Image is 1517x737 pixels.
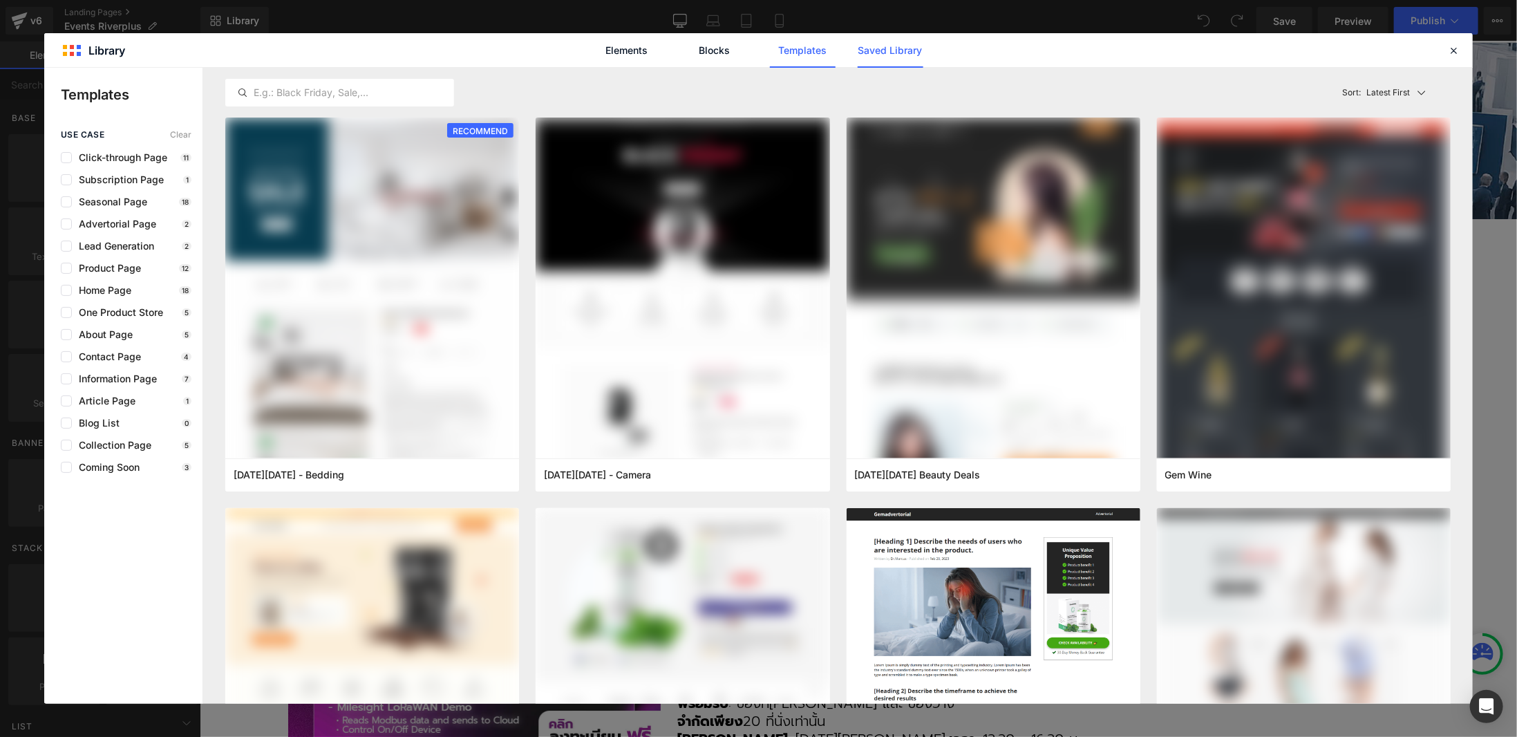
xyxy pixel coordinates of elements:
[179,264,191,272] p: 12
[749,687,783,708] b: เวลา :
[478,362,592,395] p: 17
[478,669,625,690] span: 20 ที่นั่งเท่านั้น
[72,263,141,274] span: Product Page
[604,333,884,371] strong: IIoT Training Day 2025
[1157,118,1451,512] img: 415fe324-69a9-4270-94dc-8478512c9daa.png
[478,531,673,552] span: - Router Config VPN & MQTT
[1165,469,1212,481] span: Gem Wine
[758,615,793,636] strong: อาคาร
[61,84,202,105] p: Templates
[1337,79,1451,106] button: Latest FirstSort:Latest First
[604,367,1223,429] h3: เจาะลึก 5G /4G
[569,97,749,115] span: งานแสดงสินค้าและกิจกรรมเทคโนโลยี
[61,130,104,140] span: use case
[72,373,157,384] span: Information Page
[858,33,923,68] a: Saved Library
[1343,88,1361,97] span: Sort:
[72,351,141,362] span: Contact Page
[182,441,191,449] p: 5
[72,241,154,252] span: Lead Generation
[594,33,660,68] a: Elements
[72,196,147,207] span: Seasonal Page
[478,395,592,415] p: October
[182,242,191,250] p: 2
[478,496,600,516] strong: Agenda Highlights
[447,123,513,139] span: RECOMMEND
[72,307,163,318] span: One Product Store
[72,152,167,163] span: Click-through Page
[179,286,191,295] p: 18
[182,375,191,383] p: 7
[478,516,627,537] span: - Product Introduction
[72,329,133,340] span: About Page
[182,330,191,339] p: 5
[72,174,164,185] span: Subscription Page
[478,633,545,654] strong: Location :
[478,651,529,672] strong: พร้อมรับ
[72,218,156,230] span: Advertorial Page
[173,74,1144,96] h1: อัปเดตกิจกรรม & อีเวนต์ล่าสุด
[604,363,1140,432] span: Industrial Router & LoRaWAN Sensor/Gateway
[183,397,191,405] p: 1
[1470,690,1503,723] div: Open Intercom Messenger
[478,687,749,708] span: [DATE][PERSON_NAME],
[545,633,694,654] a: [URL][DOMAIN_NAME]
[544,469,651,481] span: Black Friday - Camera
[478,592,654,613] span: (Signage, LED, Video Wall)
[182,220,191,228] p: 2
[478,651,755,672] span: : ของที่[PERSON_NAME] และ ของว่าง
[72,440,151,451] span: Collection Page
[244,277,1073,288] p: อัปเดตทุกความเคลื่อนไหวจากงานแสดงสินค้า งานเทคโนโลยี และอีเวนต์สำคัญ ที่เราได้มีโอกาสนำเสนอนวัตกร...
[478,615,568,636] strong: สถานที่จัดงาน :
[180,153,191,162] p: 11
[682,33,748,68] a: Blocks
[855,469,981,481] span: Black Friday Beauty Deals
[183,176,191,184] p: 1
[847,118,1140,512] img: bb39deda-7990-40f7-8e83-51ac06fbe917.png
[1367,86,1411,99] p: Latest First
[478,687,596,708] strong: [PERSON_NAME] :
[783,687,878,708] span: 13.30 - 16.30 น
[182,419,191,427] p: 0
[478,617,1223,635] h3: Riverplus Experience Center Narita ชั้น 4 [PERSON_NAME][PERSON_NAME]
[478,669,543,690] strong: จำกัดเพียง
[244,219,1073,277] h2: กิจกรรมและงานแสดงของบริษัทเรา
[179,198,191,206] p: 18
[72,462,140,473] span: Coming Soon
[182,308,191,317] p: 5
[478,577,647,597] span: - Tour Experience Center
[234,469,344,481] span: Cyber Monday - Bedding
[72,395,135,407] span: Article Page
[182,463,191,472] p: 3
[478,546,757,567] span: - Reads Modbus data and sends to Cloud
[181,353,191,361] p: 4
[478,561,641,582] span: - Control On/Off Device
[226,84,453,101] input: E.g.: Black Friday, Sale,...
[72,418,120,429] span: Blog List
[770,33,836,68] a: Templates
[72,285,131,296] span: Home Page
[478,440,592,464] p: 2025
[604,431,807,470] span: [PERSON_NAME]
[170,130,191,140] span: Clear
